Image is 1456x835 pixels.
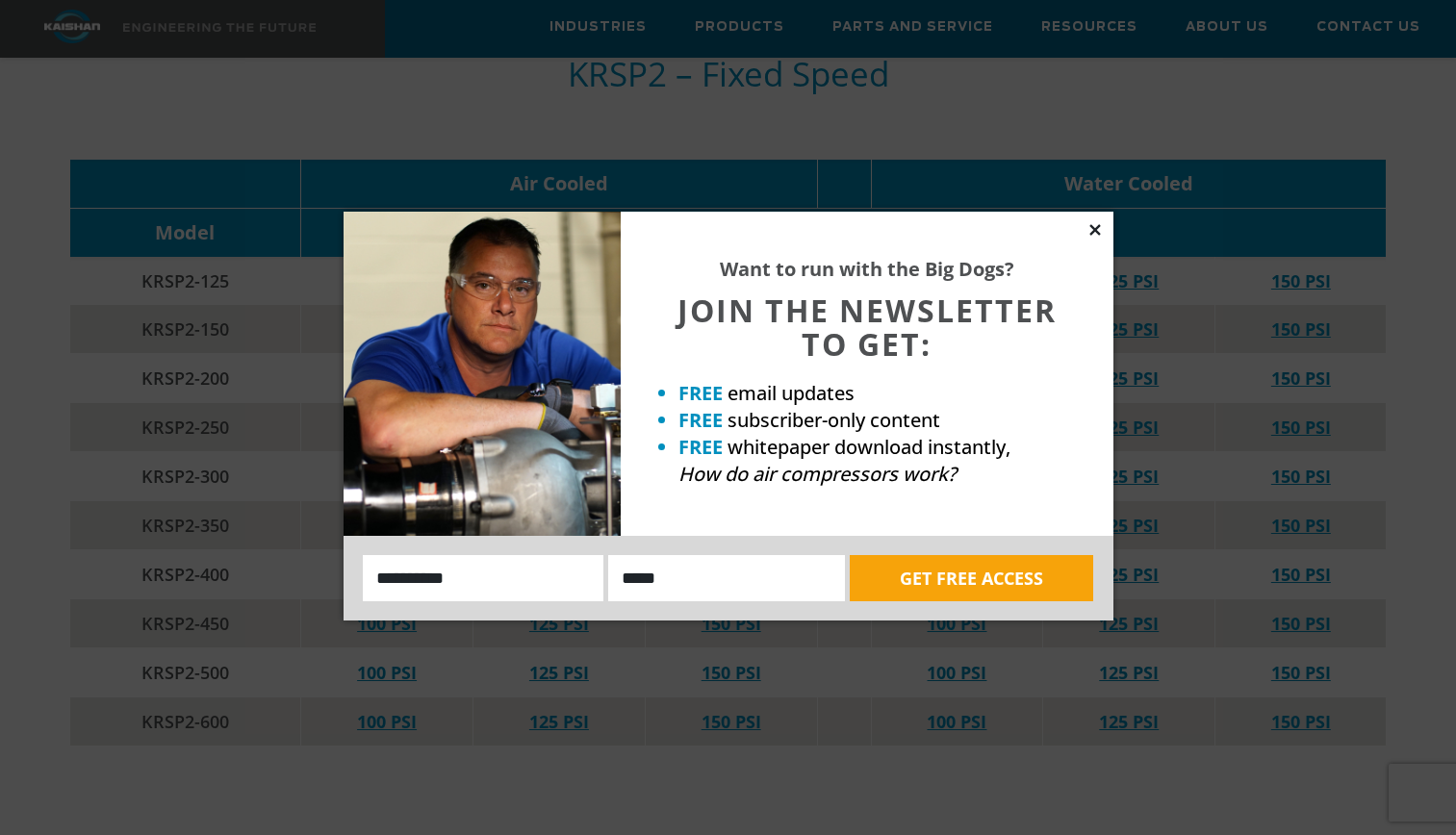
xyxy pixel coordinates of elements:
[608,555,845,601] input: Email
[728,407,940,433] span: subscriber-only content
[678,380,723,406] strong: FREE
[720,256,1014,282] strong: Want to run with the Big Dogs?
[1086,221,1104,239] button: Close
[678,434,723,460] strong: FREE
[677,290,1057,365] span: JOIN THE NEWSLETTER TO GET:
[678,407,723,433] strong: FREE
[678,461,957,487] em: How do air compressors work?
[728,434,1010,460] span: whitepaper download instantly,
[728,380,855,406] span: email updates
[363,555,604,601] input: Name:
[850,555,1093,601] button: GET FREE ACCESS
